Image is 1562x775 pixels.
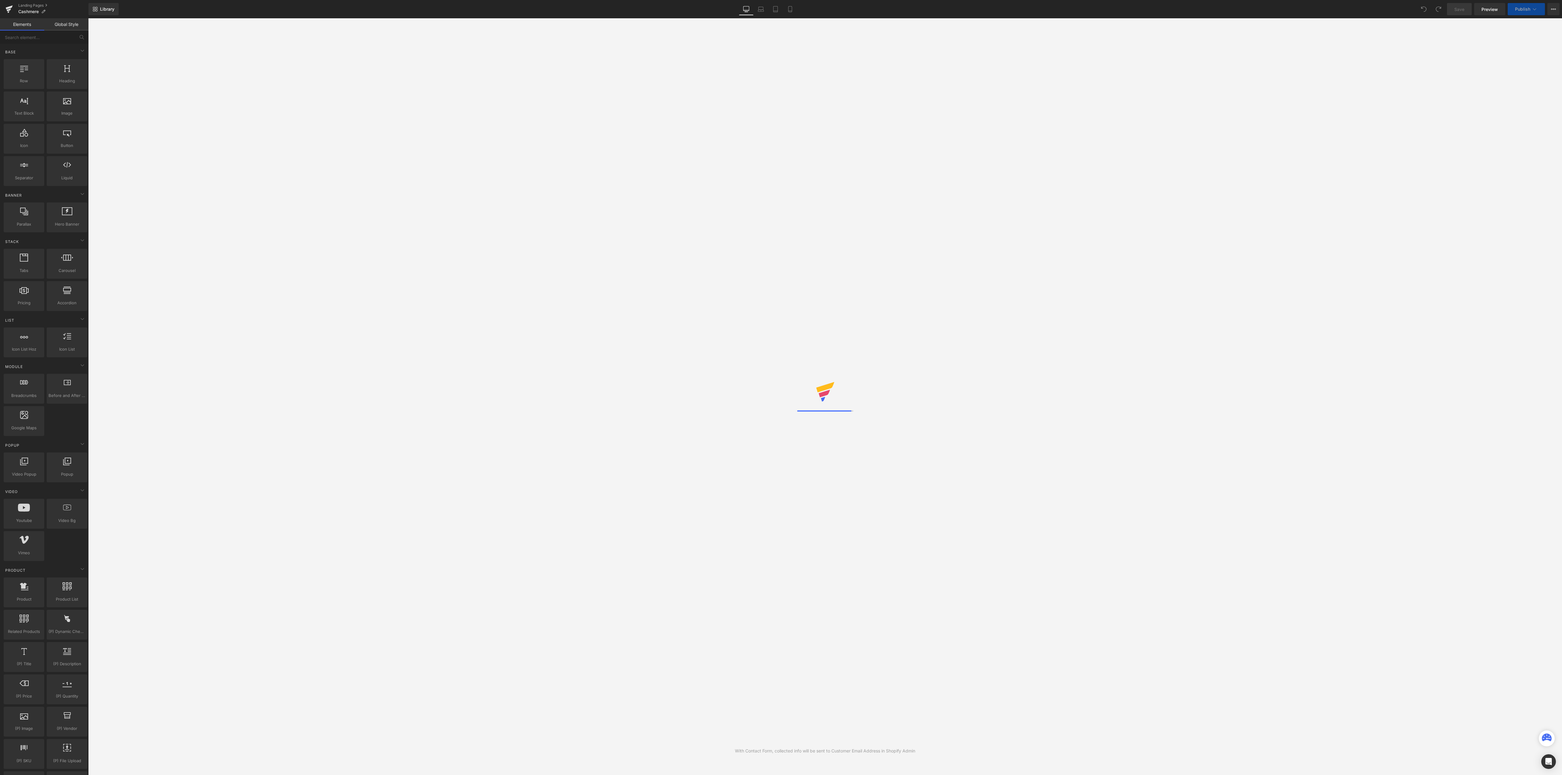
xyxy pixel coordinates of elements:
[49,517,85,524] span: Video Bg
[44,18,88,30] a: Global Style
[5,346,42,352] span: Icon List Hoz
[49,758,85,764] span: (P) File Upload
[49,78,85,84] span: Heading
[783,3,797,15] a: Mobile
[1418,3,1430,15] button: Undo
[18,3,88,8] a: Landing Pages
[5,628,42,635] span: Related Products
[49,596,85,602] span: Product List
[5,110,42,116] span: Text Block
[5,725,42,732] span: (P) Image
[754,3,768,15] a: Laptop
[5,567,26,573] span: Product
[5,49,16,55] span: Base
[49,221,85,227] span: Hero Banner
[735,748,915,754] div: With Contact Form, collected info will be sent to Customer Email Address in Shopify Admin
[5,267,42,274] span: Tabs
[1432,3,1445,15] button: Redo
[18,9,39,14] span: Cashmere
[1474,3,1505,15] a: Preview
[5,550,42,556] span: Vimeo
[5,300,42,306] span: Pricing
[1481,6,1498,12] span: Preview
[5,517,42,524] span: Youtube
[5,78,42,84] span: Row
[49,267,85,274] span: Carousel
[49,300,85,306] span: Accordion
[5,317,15,323] span: List
[5,239,20,245] span: Stack
[1541,754,1556,769] div: Open Intercom Messenger
[49,110,85,116] span: Image
[49,142,85,149] span: Button
[5,364,23,370] span: Module
[49,175,85,181] span: Liquid
[768,3,783,15] a: Tablet
[88,3,119,15] a: New Library
[49,346,85,352] span: Icon List
[49,392,85,399] span: Before and After Images
[5,221,42,227] span: Parallax
[1547,3,1560,15] button: More
[49,628,85,635] span: (P) Dynamic Checkout Button
[1508,3,1545,15] button: Publish
[5,661,42,667] span: (P) Title
[49,693,85,699] span: (P) Quantity
[5,392,42,399] span: Breadcrumbs
[49,471,85,477] span: Popup
[5,489,18,495] span: Video
[49,725,85,732] span: (P) Vendor
[5,192,23,198] span: Banner
[100,6,114,12] span: Library
[5,596,42,602] span: Product
[5,175,42,181] span: Separator
[5,758,42,764] span: (P) SKU
[739,3,754,15] a: Desktop
[5,425,42,431] span: Google Maps
[49,661,85,667] span: (P) Description
[1454,6,1464,12] span: Save
[5,693,42,699] span: (P) Price
[5,471,42,477] span: Video Popup
[1515,7,1530,12] span: Publish
[5,442,20,448] span: Popup
[5,142,42,149] span: Icon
